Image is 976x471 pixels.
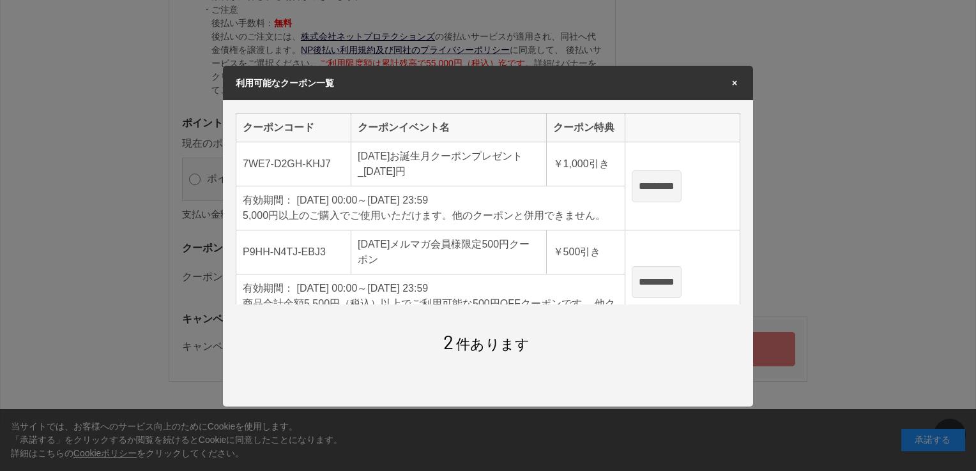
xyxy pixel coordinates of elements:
th: クーポン特典 [546,114,625,142]
th: クーポンイベント名 [351,114,547,142]
span: ￥500 [553,246,581,257]
span: [DATE] 00:00～[DATE] 23:59 [296,283,428,294]
td: 引き [546,142,625,186]
td: [DATE]メルマガ会員様限定500円クーポン [351,230,547,274]
span: [DATE] 00:00～[DATE] 23:59 [296,195,428,206]
div: 商品合計金額5,500円（税込）以上でご利用可能な500円OFFクーポンです。 他クーポンとの併用はできません。 [243,296,618,327]
span: 件あります [443,336,530,352]
span: 2 [443,330,454,353]
td: [DATE]お誕生月クーポンプレゼント_[DATE]円 [351,142,547,186]
td: 7WE7-D2GH-KHJ7 [236,142,351,186]
span: ￥1,000 [553,158,589,169]
td: 引き [546,230,625,274]
span: 有効期間： [243,283,294,294]
span: 有効期間： [243,195,294,206]
td: P9HH-N4TJ-EBJ3 [236,230,351,274]
div: 5,000円以上のご購入でご使用いただけます。他のクーポンと併用できません。 [243,208,618,223]
span: 利用可能なクーポン一覧 [236,78,334,88]
th: クーポンコード [236,114,351,142]
span: × [729,78,740,87]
